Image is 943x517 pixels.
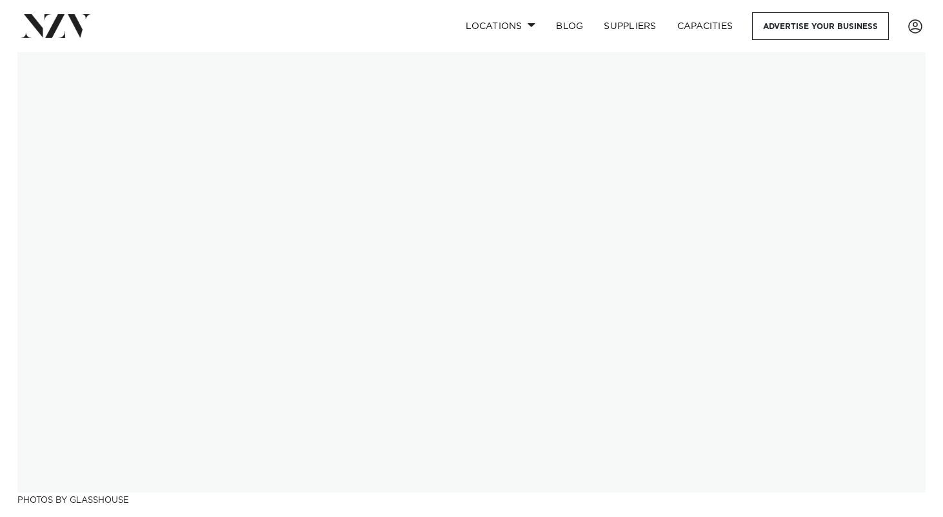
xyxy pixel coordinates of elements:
[546,12,593,40] a: BLOG
[21,14,91,37] img: nzv-logo.png
[593,12,666,40] a: SUPPLIERS
[17,493,926,506] h3: Photos by Glasshouse
[667,12,744,40] a: Capacities
[455,12,546,40] a: Locations
[752,12,889,40] a: Advertise your business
